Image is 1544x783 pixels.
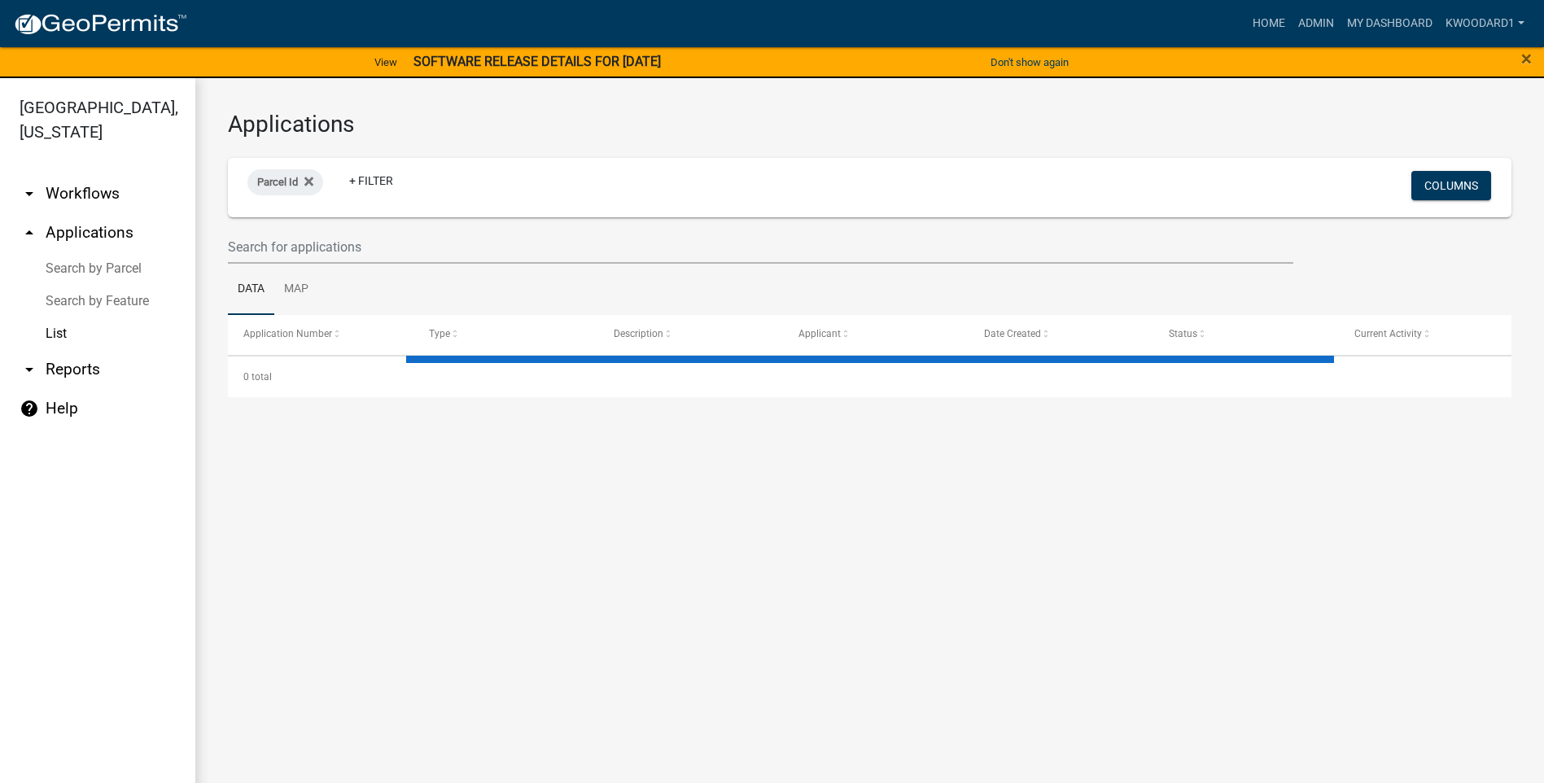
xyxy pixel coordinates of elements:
[20,360,39,379] i: arrow_drop_down
[984,49,1075,76] button: Don't show again
[228,315,413,354] datatable-header-cell: Application Number
[598,315,783,354] datatable-header-cell: Description
[20,184,39,203] i: arrow_drop_down
[1411,171,1491,200] button: Columns
[413,315,597,354] datatable-header-cell: Type
[228,230,1293,264] input: Search for applications
[20,399,39,418] i: help
[228,357,1511,397] div: 0 total
[984,328,1041,339] span: Date Created
[1341,8,1439,39] a: My Dashboard
[798,328,841,339] span: Applicant
[368,49,404,76] a: View
[1292,8,1341,39] a: Admin
[274,264,318,316] a: Map
[228,111,1511,138] h3: Applications
[243,328,332,339] span: Application Number
[1439,8,1531,39] a: kwoodard1
[969,315,1153,354] datatable-header-cell: Date Created
[429,328,450,339] span: Type
[1521,49,1532,68] button: Close
[614,328,663,339] span: Description
[257,176,298,188] span: Parcel Id
[20,223,39,243] i: arrow_drop_up
[1246,8,1292,39] a: Home
[1354,328,1422,339] span: Current Activity
[1169,328,1197,339] span: Status
[228,264,274,316] a: Data
[413,54,661,69] strong: SOFTWARE RELEASE DETAILS FOR [DATE]
[1339,315,1524,354] datatable-header-cell: Current Activity
[336,166,406,195] a: + Filter
[1521,47,1532,70] span: ×
[1153,315,1338,354] datatable-header-cell: Status
[783,315,968,354] datatable-header-cell: Applicant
